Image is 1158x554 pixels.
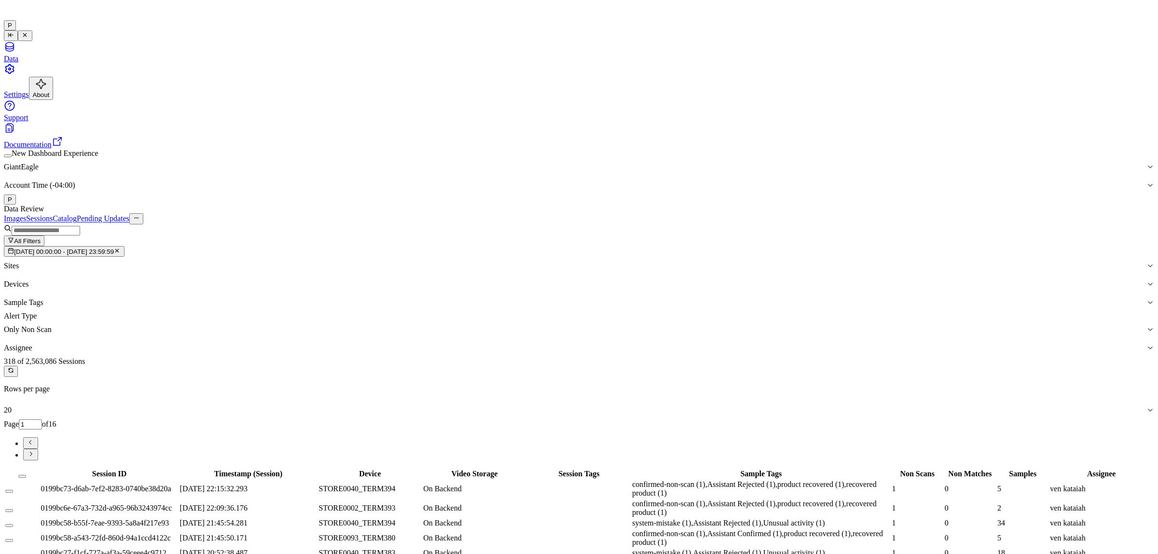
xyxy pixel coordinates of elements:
[763,519,825,527] span: Unusual activity (1)
[4,194,16,205] button: P
[319,534,422,542] div: STORE0093_TERM380
[4,63,1154,98] a: Settings
[693,519,763,527] span: Assistant Rejected (1) ,
[179,469,317,479] th: Timestamp (Session)
[632,529,883,546] span: recovered product (1)
[23,449,38,460] button: Go to next page
[14,248,114,255] span: [DATE] 00:00:00 - [DATE] 23:59:59
[945,519,949,527] span: 0
[41,534,171,542] span: 0199bc58-a543-72fd-860d-94a1ccd4122c
[944,469,996,479] th: Non Matches
[632,469,890,479] th: Sample Tags
[180,504,248,512] span: [DATE] 22:09:36.176
[777,499,846,508] span: product recovered (1) ,
[997,469,1048,479] th: Samples
[997,519,1005,527] span: 34
[1049,469,1153,479] th: Assignee
[632,480,707,488] span: confirmed-non-scan (1) ,
[423,485,526,493] div: On Backend
[41,485,171,493] span: 0199bc73-d6ab-7ef2-8283-0740be38d20a
[180,534,248,542] span: [DATE] 21:45:50.171
[997,504,1001,512] span: 2
[29,77,54,100] button: About
[997,534,1001,542] span: 5
[945,504,949,512] span: 0
[4,122,1154,149] a: Documentation
[632,480,876,497] span: recovered product (1)
[42,420,56,428] span: of 16
[4,385,1154,393] p: Rows per page
[945,534,949,542] span: 0
[1050,485,1085,493] span: ven kataiah
[4,235,44,246] button: All Filters
[892,504,896,512] span: 1
[1050,534,1085,542] span: ven kataiah
[892,534,896,542] span: 1
[632,499,707,508] span: confirmed-non-scan (1) ,
[5,524,13,527] button: Select row
[319,504,422,512] div: STORE0002_TERM393
[53,215,77,223] a: Catalog
[18,475,26,478] button: Select all
[77,215,129,223] a: Pending Updates
[1050,519,1085,527] span: ven kataiah
[319,485,422,493] div: STORE0040_TERM394
[423,534,526,542] div: On Backend
[997,485,1001,493] span: 5
[319,519,422,527] div: STORE0040_TERM394
[423,519,526,527] div: On Backend
[4,420,19,428] span: Page
[892,469,943,479] th: Non Scans
[4,437,1154,460] nav: pagination
[1050,504,1085,512] span: ven kataiah
[4,41,1154,63] a: Data
[5,490,13,493] button: Select row
[423,469,526,479] th: Video Storage
[527,469,631,479] th: Session Tags
[784,529,853,538] span: product recovered (1) ,
[5,539,13,542] button: Select row
[4,215,26,223] a: Images
[423,504,526,512] div: On Backend
[8,196,12,203] span: P
[4,312,37,320] label: Alert Type
[41,469,179,479] th: Session ID
[4,246,124,257] button: [DATE] 00:00:00 - [DATE] 23:59:59
[41,519,169,527] span: 0199bc58-b55f-7eae-9393-5a8a4f217e93
[707,529,784,538] span: Assistant Confirmed (1) ,
[5,509,13,512] button: Select row
[23,437,38,449] button: Go to previous page
[777,480,846,488] span: product recovered (1) ,
[4,205,1154,213] div: Data Review
[18,30,32,41] button: Toggle Navigation
[707,499,777,508] span: Assistant Rejected (1) ,
[4,30,18,41] button: Toggle Navigation
[632,519,693,527] span: system-mistake (1) ,
[180,519,248,527] span: [DATE] 21:45:54.281
[632,529,707,538] span: confirmed-non-scan (1) ,
[4,357,85,365] span: 318 of 2,563,086 Sessions
[707,480,777,488] span: Assistant Rejected (1) ,
[4,20,16,30] button: P
[4,100,1154,122] a: Support
[945,485,949,493] span: 0
[892,519,896,527] span: 1
[41,504,172,512] span: 0199bc6e-67a3-732d-a965-96b3243974cc
[892,485,896,493] span: 1
[318,469,422,479] th: Device
[632,499,876,516] span: recovered product (1)
[26,215,53,223] a: Sessions
[180,485,248,493] span: [DATE] 22:15:32.293
[8,22,12,29] span: P
[4,149,1154,158] div: New Dashboard Experience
